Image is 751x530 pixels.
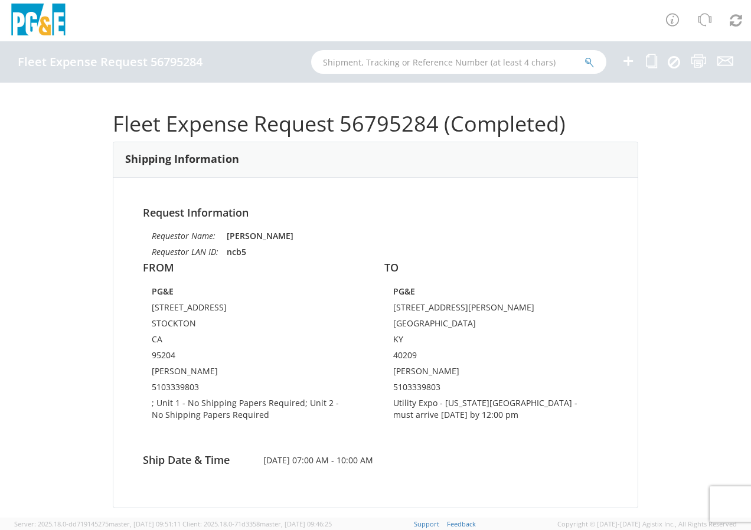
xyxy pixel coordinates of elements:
[227,230,293,241] strong: [PERSON_NAME]
[152,318,358,333] td: STOCKTON
[152,365,358,381] td: [PERSON_NAME]
[143,262,367,274] h4: FROM
[393,318,599,333] td: [GEOGRAPHIC_DATA]
[143,207,608,219] h4: Request Information
[113,112,638,136] h1: Fleet Expense Request 56795284 (Completed)
[152,286,174,297] strong: PG&E
[182,519,332,528] span: Client: 2025.18.0-71d3358
[393,333,599,349] td: KY
[393,397,599,425] td: Utility Expo - [US_STATE][GEOGRAPHIC_DATA] - must arrive [DATE] by 12:00 pm
[227,246,246,257] strong: ncb5
[109,519,181,528] span: master, [DATE] 09:51:11
[260,519,332,528] span: master, [DATE] 09:46:25
[152,381,358,397] td: 5103339803
[557,519,737,529] span: Copyright © [DATE]-[DATE] Agistix Inc., All Rights Reserved
[14,519,181,528] span: Server: 2025.18.0-dd719145275
[152,333,358,349] td: CA
[152,349,358,365] td: 95204
[18,55,203,68] h4: Fleet Expense Request 56795284
[393,381,599,397] td: 5103339803
[254,454,496,466] span: [DATE] 07:00 AM - 10:00 AM
[393,365,599,381] td: [PERSON_NAME]
[9,4,68,38] img: pge-logo-06675f144f4cfa6a6814.png
[393,286,415,297] strong: PG&E
[414,519,439,528] a: Support
[311,50,606,74] input: Shipment, Tracking or Reference Number (at least 4 chars)
[125,153,239,165] h3: Shipping Information
[447,519,476,528] a: Feedback
[393,349,599,365] td: 40209
[393,302,599,318] td: [STREET_ADDRESS][PERSON_NAME]
[152,230,215,241] i: Requestor Name:
[134,454,255,466] h4: Ship Date & Time
[152,397,358,425] td: ; Unit 1 - No Shipping Papers Required; Unit 2 - No Shipping Papers Required
[384,262,608,274] h4: TO
[152,246,218,257] i: Requestor LAN ID:
[152,302,358,318] td: [STREET_ADDRESS]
